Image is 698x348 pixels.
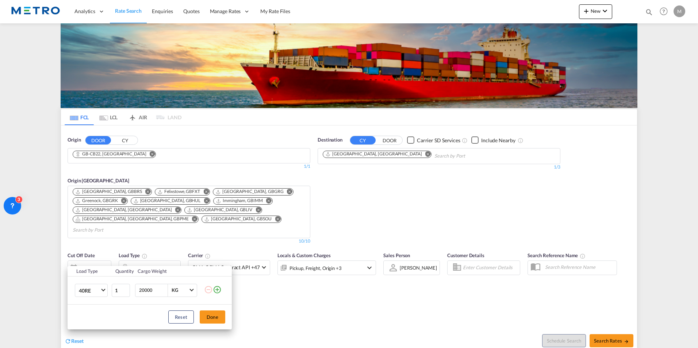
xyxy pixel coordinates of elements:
input: Qty [112,284,130,297]
input: Enter Weight [138,284,168,297]
th: Load Type [68,266,111,277]
md-icon: icon-plus-circle-outline [213,285,222,294]
th: Quantity [111,266,134,277]
button: Reset [168,310,194,324]
button: Done [200,310,225,324]
div: Cargo Weight [138,268,200,274]
span: 40RE [79,287,100,294]
md-select: Choose: 40RE [75,284,108,297]
md-icon: icon-minus-circle-outline [204,285,213,294]
div: KG [172,287,178,293]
